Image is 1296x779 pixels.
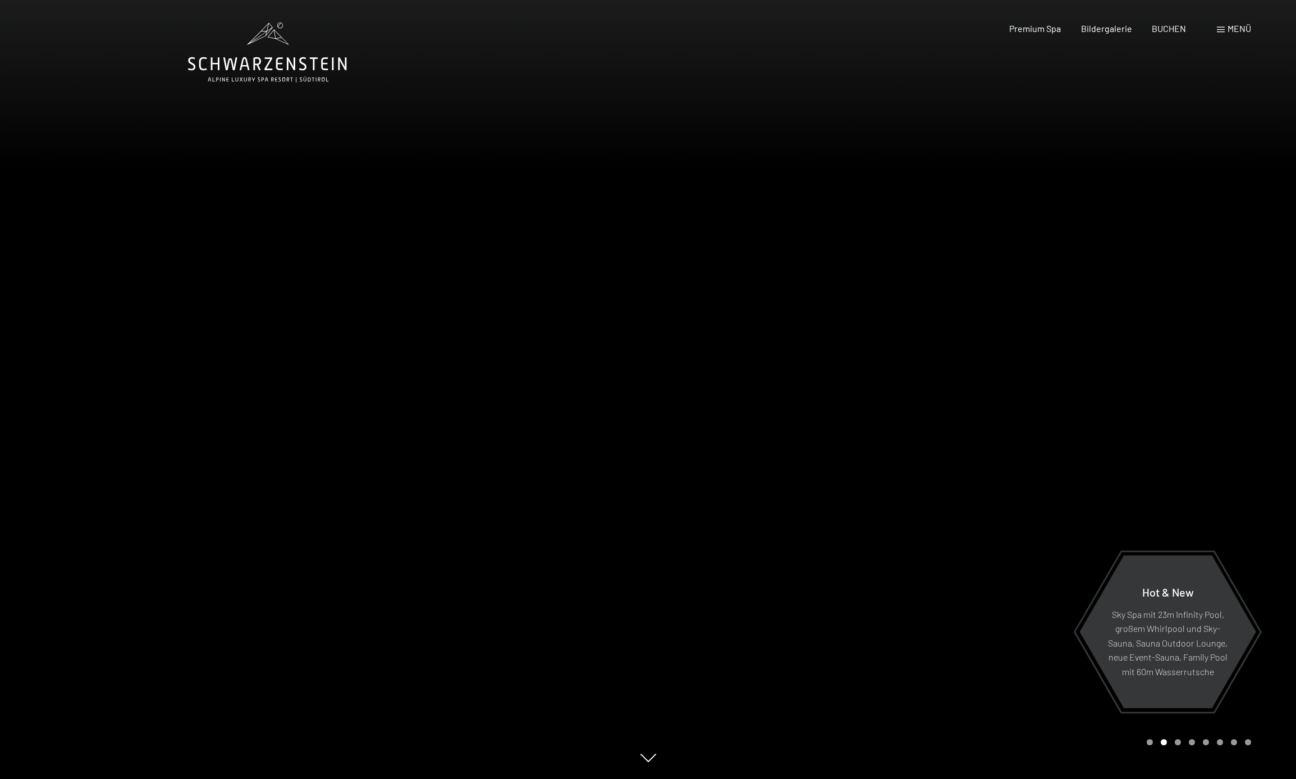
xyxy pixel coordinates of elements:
div: Carousel Page 4 [1189,739,1195,745]
div: Carousel Page 2 (Current Slide) [1161,739,1167,745]
span: Hot & New [1142,585,1194,598]
a: Premium Spa [1009,23,1061,34]
a: Bildergalerie [1081,23,1132,34]
span: Menü [1228,23,1251,34]
a: BUCHEN [1152,23,1186,34]
div: Carousel Page 8 [1245,739,1251,745]
div: Carousel Page 3 [1175,739,1181,745]
div: Carousel Pagination [1143,739,1251,745]
div: Carousel Page 5 [1203,739,1209,745]
div: Carousel Page 7 [1231,739,1237,745]
a: Hot & New Sky Spa mit 23m Infinity Pool, großem Whirlpool und Sky-Sauna, Sauna Outdoor Lounge, ne... [1079,555,1257,709]
p: Sky Spa mit 23m Infinity Pool, großem Whirlpool und Sky-Sauna, Sauna Outdoor Lounge, neue Event-S... [1107,607,1229,679]
div: Carousel Page 1 [1147,739,1153,745]
div: Carousel Page 6 [1217,739,1223,745]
